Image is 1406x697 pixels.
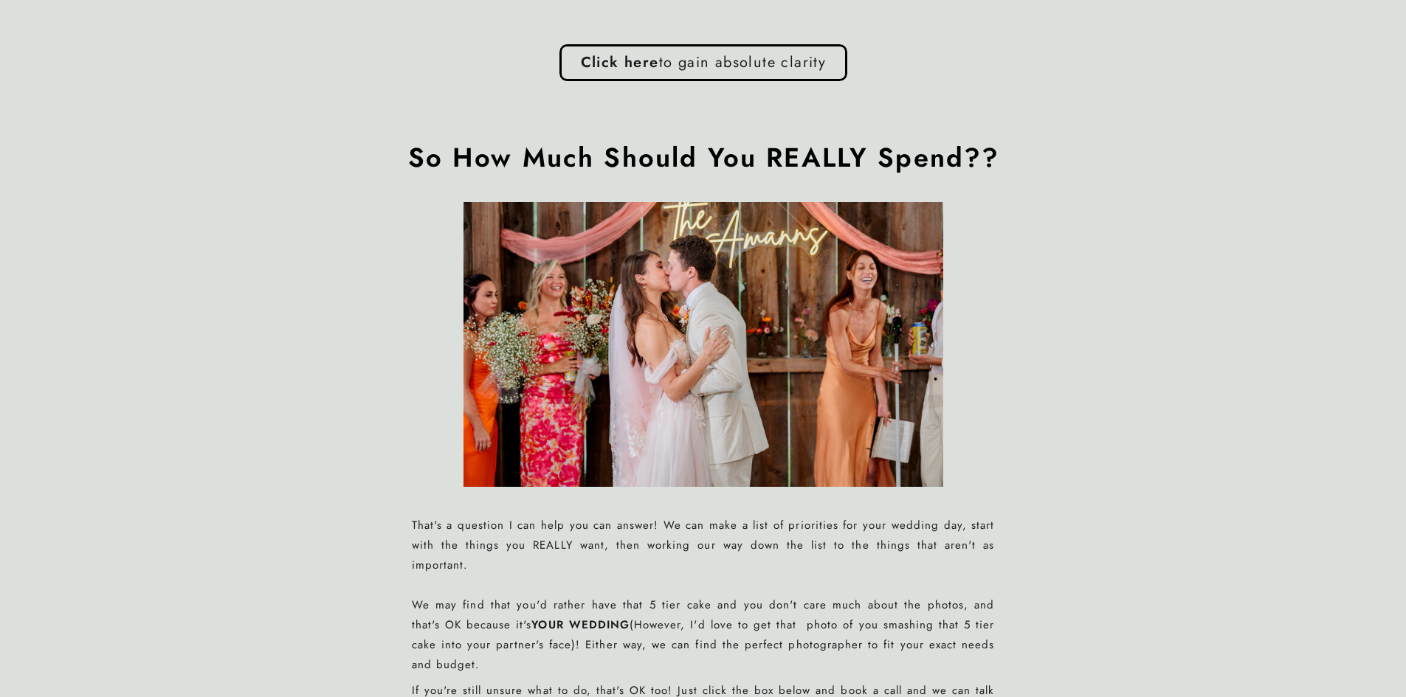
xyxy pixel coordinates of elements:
p: That's a question I can help you can answer! We can make a list of priorities for your wedding da... [412,516,995,661]
p: to gain absolute clarity [568,49,839,74]
h2: So How Much Should You REALLY Spend?? [376,142,1033,176]
b: YOUR WEDDING [531,617,630,633]
a: Click hereto gain absolute clarity [568,49,839,74]
b: Click here [581,52,659,73]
